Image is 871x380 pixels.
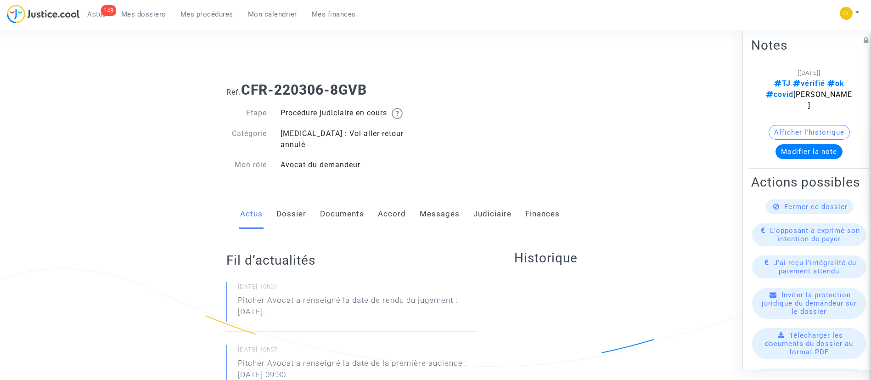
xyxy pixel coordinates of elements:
a: Actus [240,199,263,229]
small: [DATE] 10h57 [238,346,478,357]
img: 6fca9af68d76bfc0a5525c74dfee314f [840,7,853,20]
small: [DATE] 10h01 [238,283,478,295]
img: jc-logo.svg [7,5,80,23]
a: Finances [525,199,560,229]
a: Mon calendrier [241,7,304,21]
h2: Historique [514,250,645,266]
span: Mon calendrier [248,10,297,18]
span: Télécharger les documents du dossier au format PDF [765,331,853,356]
button: Modifier la note [775,144,843,159]
span: Mes finances [312,10,356,18]
span: Mes dossiers [121,10,166,18]
a: Mes procédures [173,7,241,21]
a: Dossier [276,199,306,229]
div: [MEDICAL_DATA] : Vol aller-retour annulé [274,128,436,150]
span: Ref. [226,88,241,96]
a: Judiciaire [473,199,511,229]
span: [PERSON_NAME] [766,79,852,109]
span: vérifié [791,79,825,87]
a: 148Actus [80,7,114,21]
h2: Notes [751,37,867,53]
h2: Actions possibles [751,174,867,190]
a: Mes dossiers [114,7,173,21]
div: Etape [219,108,274,119]
a: Messages [420,199,460,229]
span: TJ [774,79,791,87]
div: Mon rôle [219,159,274,170]
b: CFR-220306-8GVB [241,82,367,98]
span: Mes procédures [180,10,233,18]
h2: Fil d’actualités [226,252,478,268]
a: Documents [320,199,364,229]
div: Procédure judiciaire en cours [274,108,436,119]
div: Catégorie [219,128,274,150]
a: Mes finances [304,7,363,21]
span: Actus [87,10,107,18]
img: help.svg [392,108,403,119]
span: Inviter la protection juridique du demandeur sur le dossier [762,290,857,315]
span: ok [825,79,844,87]
button: Afficher l'historique [769,125,850,139]
span: Fermer ce dossier [784,202,848,210]
div: 148 [101,5,116,16]
p: Pitcher Avocat a renseigné la date de rendu du jugement : [DATE]. [238,295,478,322]
div: Avocat du demandeur [274,159,436,170]
span: J'ai reçu l'intégralité du paiement attendu [774,258,856,275]
span: [[DATE]] [798,69,820,76]
a: Accord [378,199,406,229]
span: covid [766,90,793,98]
span: L'opposant a exprimé son intention de payer [770,226,860,243]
